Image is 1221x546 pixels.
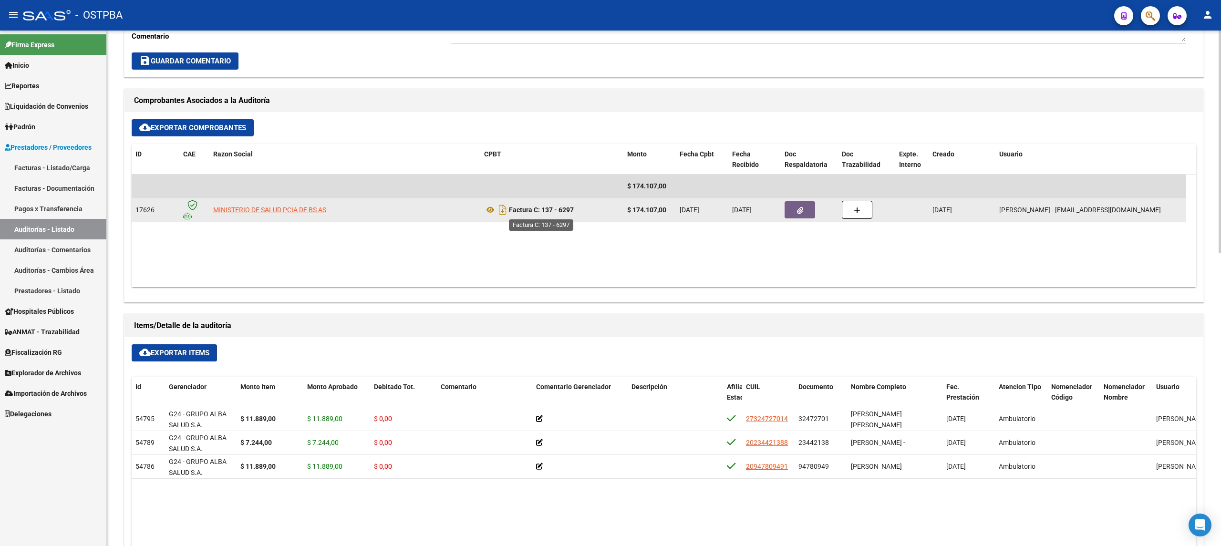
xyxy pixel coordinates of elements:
[999,383,1041,391] span: Atencion Tipo
[307,383,358,391] span: Monto Aprobado
[628,377,723,419] datatable-header-cell: Descripción
[999,439,1035,446] span: Ambulatorio
[798,439,829,446] span: 23442138
[999,463,1035,470] span: Ambulatorio
[209,144,480,175] datatable-header-cell: Razon Social
[929,144,995,175] datatable-header-cell: Creado
[942,377,995,419] datatable-header-cell: Fec. Prestación
[1047,377,1100,419] datatable-header-cell: Nomenclador Código
[139,55,151,66] mat-icon: save
[680,206,699,214] span: [DATE]
[374,463,392,470] span: $ 0,00
[240,383,275,391] span: Monto Item
[851,383,906,391] span: Nombre Completo
[785,150,828,169] span: Doc Respaldatoria
[5,306,74,317] span: Hospitales Públicos
[798,383,833,391] span: Documento
[303,377,370,419] datatable-header-cell: Monto Aprobado
[895,144,929,175] datatable-header-cell: Expte. Interno
[999,206,1161,214] span: [PERSON_NAME] - [EMAIL_ADDRESS][DOMAIN_NAME]
[165,377,237,419] datatable-header-cell: Gerenciador
[497,202,509,217] i: Descargar documento
[946,463,966,470] span: [DATE]
[1156,383,1180,391] span: Usuario
[139,122,151,133] mat-icon: cloud_download
[627,150,647,158] span: Monto
[1156,415,1207,422] span: [PERSON_NAME]
[1100,377,1152,419] datatable-header-cell: Nomenclador Nombre
[135,439,155,446] span: 54789
[623,144,676,175] datatable-header-cell: Monto
[1156,439,1207,446] span: [PERSON_NAME]
[746,383,760,391] span: CUIL
[484,150,501,158] span: CPBT
[237,377,303,419] datatable-header-cell: Monto Item
[169,458,227,476] span: G24 - GRUPO ALBA SALUD S.A.
[1104,383,1145,402] span: Nomenclador Nombre
[179,144,209,175] datatable-header-cell: CAE
[1152,377,1205,419] datatable-header-cell: Usuario
[732,206,752,214] span: [DATE]
[139,124,246,132] span: Exportar Comprobantes
[723,377,742,419] datatable-header-cell: Afiliado Estado
[132,344,217,361] button: Exportar Items
[746,463,788,470] span: 20947809491
[842,150,880,169] span: Doc Trazabilidad
[135,206,155,214] span: 17626
[946,383,979,402] span: Fec. Prestación
[240,463,276,470] strong: $ 11.889,00
[932,206,952,214] span: [DATE]
[135,150,142,158] span: ID
[5,81,39,91] span: Reportes
[139,347,151,358] mat-icon: cloud_download
[5,368,81,378] span: Explorador de Archivos
[995,144,1186,175] datatable-header-cell: Usuario
[132,52,238,70] button: Guardar Comentario
[132,377,165,419] datatable-header-cell: Id
[307,463,342,470] span: $ 11.889,00
[307,439,339,446] span: $ 7.244,00
[631,383,667,391] span: Descripción
[851,439,905,446] span: [PERSON_NAME] -
[999,150,1023,158] span: Usuario
[946,439,966,446] span: [DATE]
[798,415,829,422] span: 32472701
[995,377,1047,419] datatable-header-cell: Atencion Tipo
[5,388,87,399] span: Importación de Archivos
[1051,383,1092,402] span: Nomenclador Código
[135,463,155,470] span: 54786
[134,318,1194,333] h1: Items/Detalle de la auditoría
[5,327,80,337] span: ANMAT - Trazabilidad
[441,383,476,391] span: Comentario
[1189,514,1211,536] div: Open Intercom Messenger
[727,383,751,402] span: Afiliado Estado
[746,439,788,446] span: 20234421388
[899,150,921,169] span: Expte. Interno
[676,144,728,175] datatable-header-cell: Fecha Cpbt
[132,144,179,175] datatable-header-cell: ID
[847,377,942,419] datatable-header-cell: Nombre Completo
[307,415,342,422] span: $ 11.889,00
[5,40,54,50] span: Firma Express
[169,383,207,391] span: Gerenciador
[169,410,227,429] span: G24 - GRUPO ALBA SALUD S.A.
[75,5,123,26] span: - OSTPBA
[851,410,902,429] span: [PERSON_NAME] [PERSON_NAME]
[135,383,141,391] span: Id
[746,415,788,422] span: 27324727014
[213,150,253,158] span: Razon Social
[183,150,196,158] span: CAE
[374,415,392,422] span: $ 0,00
[509,206,574,214] strong: Factura C: 137 - 6297
[213,206,326,214] span: MINISTERIO DE SALUD PCIA DE BS AS
[169,434,227,453] span: G24 - GRUPO ALBA SALUD S.A.
[728,144,781,175] datatable-header-cell: Fecha Recibido
[437,377,532,419] datatable-header-cell: Comentario
[134,93,1194,108] h1: Comprobantes Asociados a la Auditoría
[851,463,902,470] span: [PERSON_NAME]
[139,57,231,65] span: Guardar Comentario
[838,144,895,175] datatable-header-cell: Doc Trazabilidad
[536,383,611,391] span: Comentario Gerenciador
[8,9,19,21] mat-icon: menu
[627,182,666,190] span: $ 174.107,00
